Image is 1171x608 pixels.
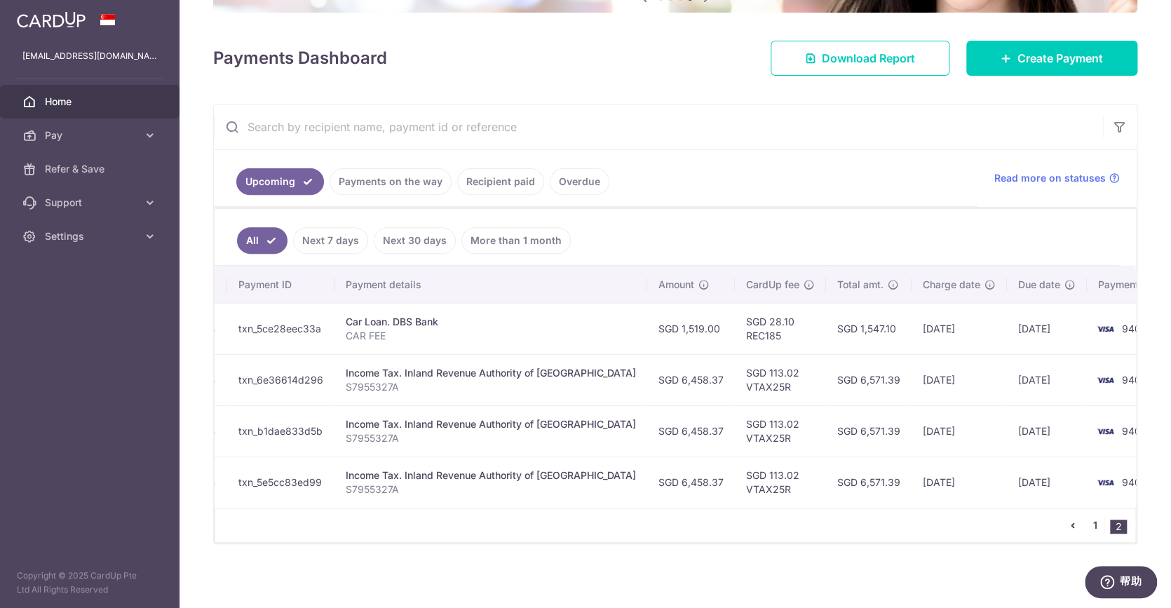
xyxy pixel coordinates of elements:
td: txn_b1dae833d5b [227,405,334,457]
span: 9401 [1122,374,1145,386]
p: S7955327A [346,380,636,394]
p: [EMAIL_ADDRESS][DOMAIN_NAME] [22,49,157,63]
p: S7955327A [346,431,636,445]
td: [DATE] [1007,405,1087,457]
a: Next 30 days [374,227,456,254]
td: [DATE] [912,457,1007,508]
td: [DATE] [1007,303,1087,354]
td: SGD 113.02 VTAX25R [735,457,826,508]
th: Payment details [334,266,647,303]
span: Charge date [923,278,980,292]
span: Total amt. [837,278,884,292]
a: Create Payment [966,41,1137,76]
span: Download Report [822,50,915,67]
a: Overdue [550,168,609,195]
span: Pay [45,128,137,142]
td: SGD 6,458.37 [647,354,735,405]
a: Upcoming [236,168,324,195]
iframe: 打开一个小组件，您可以在其中找到更多信息 [1085,566,1157,601]
td: [DATE] [1007,457,1087,508]
span: Settings [45,229,137,243]
div: Income Tax. Inland Revenue Authority of [GEOGRAPHIC_DATA] [346,468,636,482]
img: Bank Card [1091,474,1119,491]
td: txn_6e36614d296 [227,354,334,405]
td: [DATE] [912,354,1007,405]
td: txn_5e5cc83ed99 [227,457,334,508]
a: Next 7 days [293,227,368,254]
td: [DATE] [912,303,1007,354]
a: Payments on the way [330,168,452,195]
td: txn_5ce28eec33a [227,303,334,354]
span: Refer & Save [45,162,137,176]
nav: pager [1064,508,1135,542]
td: SGD 113.02 VTAX25R [735,354,826,405]
td: SGD 6,571.39 [826,354,912,405]
td: SGD 6,571.39 [826,457,912,508]
span: Support [45,196,137,210]
h4: Payments Dashboard [213,46,387,71]
span: Amount [658,278,694,292]
td: SGD 6,571.39 [826,405,912,457]
td: SGD 1,519.00 [647,303,735,354]
div: Income Tax. Inland Revenue Authority of [GEOGRAPHIC_DATA] [346,417,636,431]
span: CardUp fee [746,278,799,292]
span: Read more on statuses [994,171,1106,185]
a: Recipient paid [457,168,544,195]
a: Download Report [771,41,949,76]
span: Create Payment [1017,50,1103,67]
td: SGD 6,458.37 [647,457,735,508]
img: CardUp [17,11,86,28]
span: 9401 [1122,323,1145,335]
td: [DATE] [912,405,1007,457]
span: 9401 [1122,425,1145,437]
span: 9401 [1122,476,1145,488]
div: Car Loan. DBS Bank [346,315,636,329]
img: Bank Card [1091,372,1119,389]
a: All [237,227,287,254]
a: Read more on statuses [994,171,1120,185]
th: Payment ID [227,266,334,303]
span: Home [45,95,137,109]
td: SGD 1,547.10 [826,303,912,354]
img: Bank Card [1091,320,1119,337]
input: Search by recipient name, payment id or reference [214,104,1103,149]
div: Income Tax. Inland Revenue Authority of [GEOGRAPHIC_DATA] [346,366,636,380]
img: Bank Card [1091,423,1119,440]
td: SGD 28.10 REC185 [735,303,826,354]
p: CAR FEE [346,329,636,343]
td: SGD 6,458.37 [647,405,735,457]
a: 1 [1087,517,1104,534]
a: More than 1 month [461,227,571,254]
td: [DATE] [1007,354,1087,405]
span: Due date [1018,278,1060,292]
td: SGD 113.02 VTAX25R [735,405,826,457]
p: S7955327A [346,482,636,496]
li: 2 [1110,520,1127,534]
